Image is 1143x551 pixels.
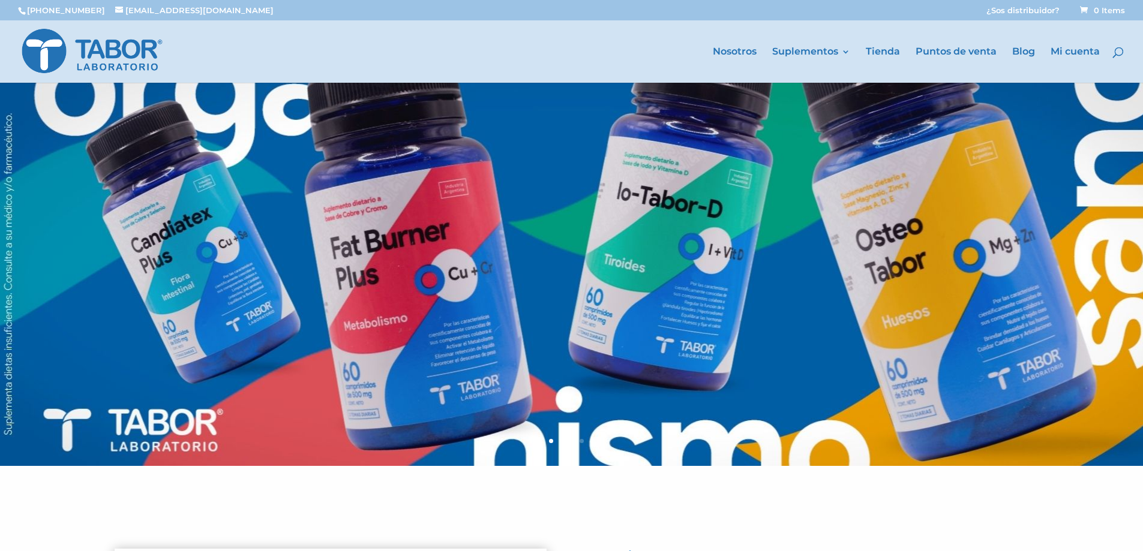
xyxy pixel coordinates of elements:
[1012,47,1035,83] a: Blog
[20,26,164,76] img: Laboratorio Tabor
[866,47,900,83] a: Tienda
[27,5,105,15] a: [PHONE_NUMBER]
[569,439,574,443] a: 3
[1051,47,1100,83] a: Mi cuenta
[115,5,274,15] a: [EMAIL_ADDRESS][DOMAIN_NAME]
[590,439,594,443] a: 5
[559,439,563,443] a: 2
[580,439,584,443] a: 4
[713,47,757,83] a: Nosotros
[549,439,553,443] a: 1
[772,47,850,83] a: Suplementos
[1078,5,1125,15] a: 0 Items
[916,47,997,83] a: Puntos de venta
[1080,5,1125,15] span: 0 Items
[986,7,1060,20] a: ¿Sos distribuidor?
